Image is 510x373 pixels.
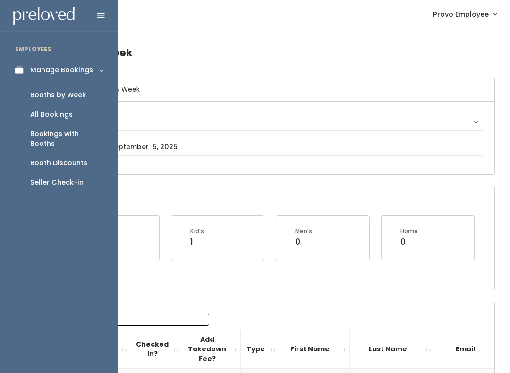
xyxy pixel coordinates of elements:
[60,138,483,156] input: August 30 - September 5, 2025
[69,117,474,127] div: Provo
[280,330,350,369] th: First Name: activate to sort column ascending
[295,227,312,236] div: Men's
[190,236,204,248] div: 1
[350,330,435,369] th: Last Name: activate to sort column ascending
[400,227,418,236] div: Home
[241,330,280,369] th: Type: activate to sort column ascending
[190,227,204,236] div: Kid's
[435,330,505,369] th: Email: activate to sort column ascending
[60,113,483,131] button: Provo
[30,110,73,119] div: All Bookings
[13,7,75,25] img: preloved logo
[424,4,506,24] a: Provo Employee
[48,40,495,66] h4: Booths by Week
[89,314,209,326] input: Search:
[131,330,183,369] th: Checked in?: activate to sort column ascending
[30,90,86,100] div: Booths by Week
[433,9,489,19] span: Provo Employee
[30,129,103,149] div: Bookings with Booths
[54,314,209,326] label: Search:
[30,158,87,168] div: Booth Discounts
[183,330,241,369] th: Add Takedown Fee?: activate to sort column ascending
[400,236,418,248] div: 0
[295,236,312,248] div: 0
[30,178,84,187] div: Seller Check-in
[49,77,494,102] h6: Select Location & Week
[30,65,93,75] div: Manage Bookings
